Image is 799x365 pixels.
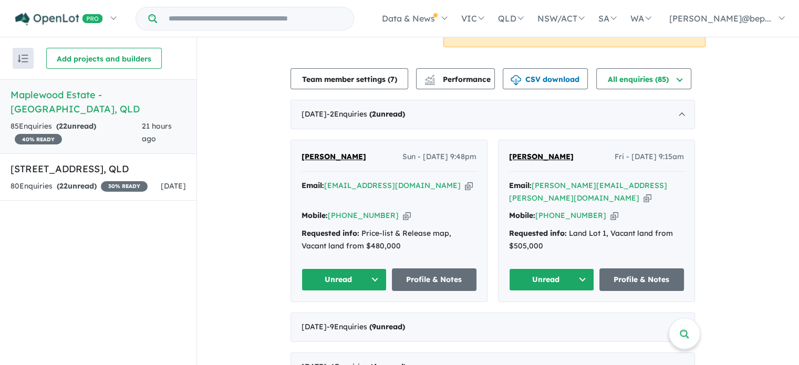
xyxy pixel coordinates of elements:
[509,181,532,190] strong: Email:
[302,181,324,190] strong: Email:
[392,268,477,291] a: Profile & Notes
[302,152,366,161] span: [PERSON_NAME]
[509,151,574,163] a: [PERSON_NAME]
[327,322,405,331] span: - 9 Enquir ies
[302,268,387,291] button: Unread
[161,181,186,191] span: [DATE]
[465,180,473,191] button: Copy
[425,75,434,80] img: line-chart.svg
[290,68,408,89] button: Team member settings (7)
[402,151,476,163] span: Sun - [DATE] 9:48pm
[596,68,691,89] button: All enquiries (85)
[511,75,521,86] img: download icon
[509,227,684,253] div: Land Lot 1, Vacant land from $505,000
[290,100,695,129] div: [DATE]
[59,181,68,191] span: 22
[15,134,62,144] span: 40 % READY
[416,68,495,89] button: Performance
[142,121,172,143] span: 21 hours ago
[372,109,376,119] span: 2
[57,181,97,191] strong: ( unread)
[369,109,405,119] strong: ( unread)
[159,7,351,30] input: Try estate name, suburb, builder or developer
[615,151,684,163] span: Fri - [DATE] 9:15am
[403,210,411,221] button: Copy
[509,228,567,238] strong: Requested info:
[302,227,476,253] div: Price-list & Release map, Vacant land from $480,000
[46,48,162,69] button: Add projects and builders
[101,181,148,192] span: 30 % READY
[669,13,771,24] span: [PERSON_NAME]@bep...
[59,121,67,131] span: 22
[424,78,435,85] img: bar-chart.svg
[290,312,695,342] div: [DATE]
[11,162,186,176] h5: [STREET_ADDRESS] , QLD
[15,13,103,26] img: Openlot PRO Logo White
[390,75,395,84] span: 7
[503,68,588,89] button: CSV download
[328,211,399,220] a: [PHONE_NUMBER]
[18,55,28,62] img: sort.svg
[302,228,359,238] strong: Requested info:
[11,88,186,116] h5: Maplewood Estate - [GEOGRAPHIC_DATA] , QLD
[610,210,618,221] button: Copy
[324,181,461,190] a: [EMAIL_ADDRESS][DOMAIN_NAME]
[426,75,491,84] span: Performance
[509,268,594,291] button: Unread
[509,211,535,220] strong: Mobile:
[509,152,574,161] span: [PERSON_NAME]
[535,211,606,220] a: [PHONE_NUMBER]
[372,322,376,331] span: 9
[327,109,405,119] span: - 2 Enquir ies
[302,151,366,163] a: [PERSON_NAME]
[644,193,651,204] button: Copy
[509,181,667,203] a: [PERSON_NAME][EMAIL_ADDRESS][PERSON_NAME][DOMAIN_NAME]
[599,268,684,291] a: Profile & Notes
[11,120,142,145] div: 85 Enquir ies
[369,322,405,331] strong: ( unread)
[302,211,328,220] strong: Mobile:
[56,121,96,131] strong: ( unread)
[11,180,148,193] div: 80 Enquir ies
